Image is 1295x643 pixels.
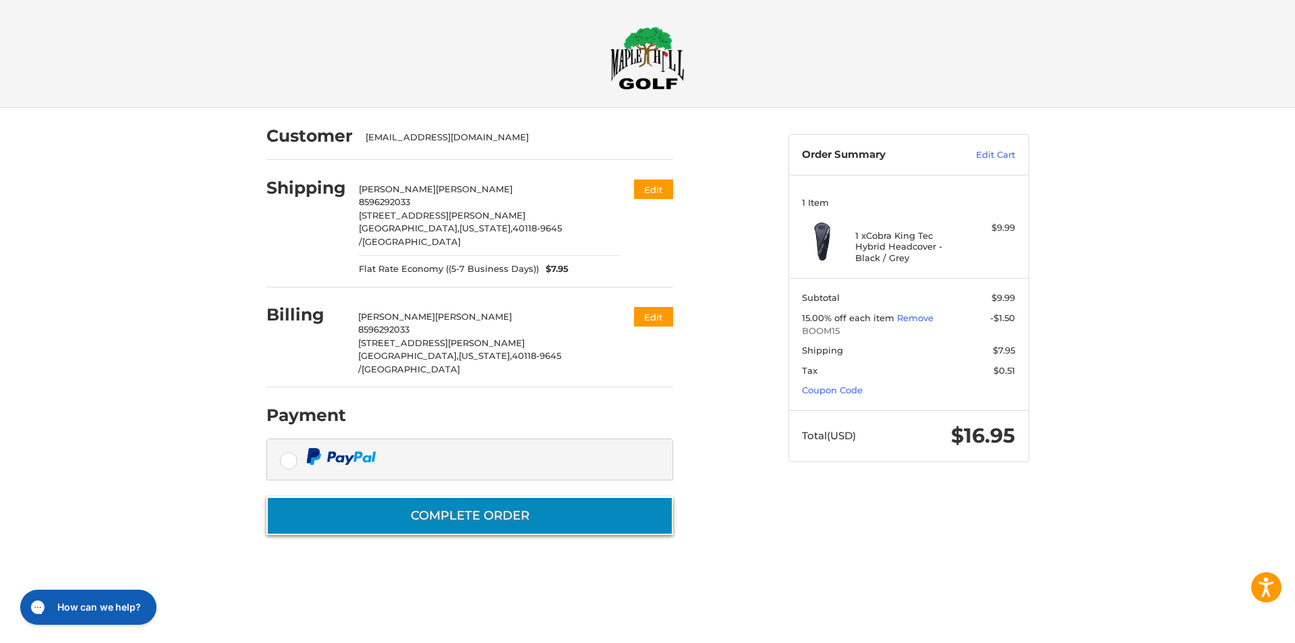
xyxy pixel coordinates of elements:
span: 8596292033 [359,196,410,207]
iframe: Google Customer Reviews [1184,607,1295,643]
h2: Payment [266,405,346,426]
span: [PERSON_NAME] [435,311,512,322]
span: [GEOGRAPHIC_DATA] [362,236,461,247]
a: Coupon Code [802,385,863,395]
span: 40118-9645 / [358,350,561,374]
button: Edit [634,307,673,327]
h2: Customer [266,125,353,146]
a: Edit Cart [947,148,1015,162]
span: 8596292033 [358,324,409,335]
div: [EMAIL_ADDRESS][DOMAIN_NAME] [366,131,660,144]
span: [US_STATE], [459,350,512,361]
h2: Billing [266,304,345,325]
iframe: Gorgias live chat messenger [13,585,161,630]
span: Tax [802,365,817,376]
span: [US_STATE], [459,223,513,233]
span: $7.95 [993,345,1015,356]
span: [GEOGRAPHIC_DATA], [359,223,459,233]
span: 40118-9645 / [359,223,562,247]
span: Total (USD) [802,429,856,442]
a: Remove [897,312,933,323]
img: PayPal icon [306,448,376,465]
span: [GEOGRAPHIC_DATA], [358,350,459,361]
span: 15.00% off each item [802,312,897,323]
span: Subtotal [802,292,840,303]
span: $7.95 [539,262,569,276]
span: $16.95 [951,423,1015,448]
span: [STREET_ADDRESS][PERSON_NAME] [358,337,525,348]
span: -$1.50 [990,312,1015,323]
span: [STREET_ADDRESS][PERSON_NAME] [359,210,525,221]
span: $9.99 [991,292,1015,303]
button: Complete order [266,497,673,535]
div: $9.99 [962,221,1015,235]
span: [GEOGRAPHIC_DATA] [362,364,460,374]
h3: Order Summary [802,148,947,162]
span: [PERSON_NAME] [359,184,436,194]
span: BOOM15 [802,325,1015,338]
span: $0.51 [994,365,1015,376]
span: [PERSON_NAME] [358,311,435,322]
img: Maple Hill Golf [610,26,685,90]
h2: Shipping [266,177,346,198]
h4: 1 x Cobra King Tec Hybrid Headcover - Black / Grey [855,230,958,263]
h3: 1 Item [802,197,1015,208]
span: [PERSON_NAME] [436,184,513,194]
span: Shipping [802,345,843,356]
button: Edit [634,179,673,199]
span: Flat Rate Economy ((5-7 Business Days)) [359,262,539,276]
